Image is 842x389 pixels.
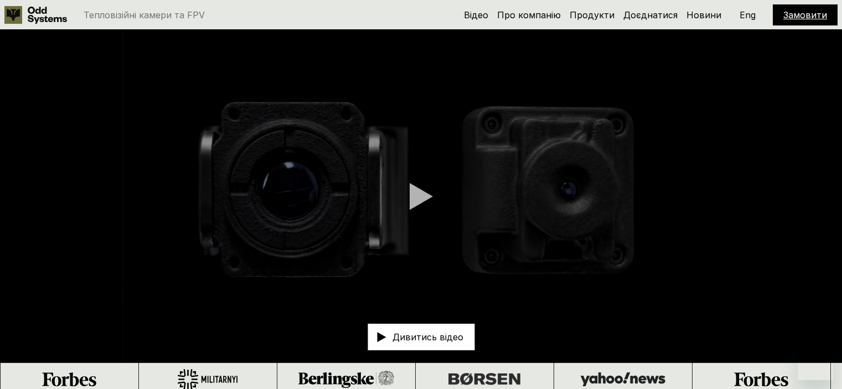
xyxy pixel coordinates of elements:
[497,9,561,20] a: Про компанію
[392,333,463,341] p: Дивитись відео
[686,9,721,20] a: Новини
[570,9,614,20] a: Продукти
[623,9,678,20] a: Доєднатися
[740,11,756,19] p: Eng
[783,9,827,20] a: Замовити
[464,9,488,20] a: Відео
[84,11,205,19] p: Тепловізійні камери та FPV
[798,345,833,380] iframe: Button to launch messaging window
